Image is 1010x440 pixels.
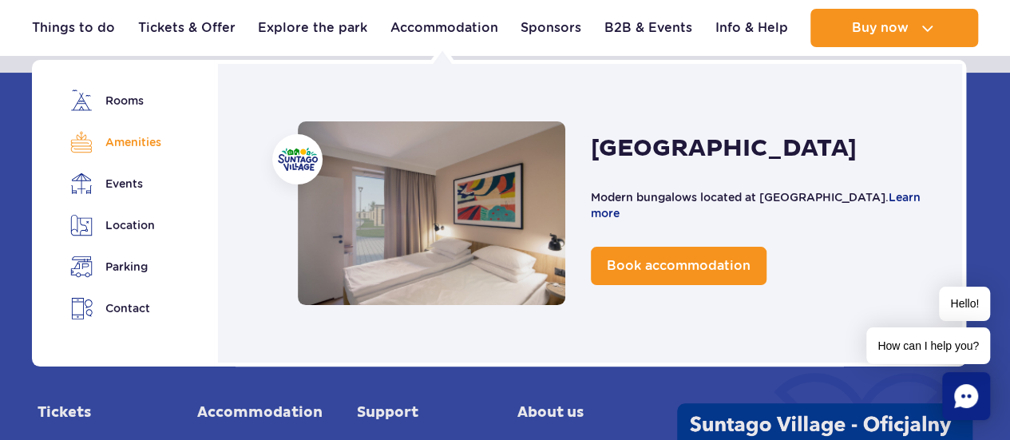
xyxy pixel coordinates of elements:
a: Explore the park [258,9,367,47]
a: Info & Help [715,9,787,47]
div: Chat [942,372,990,420]
a: Location [70,214,160,236]
a: Amenities [70,131,160,153]
span: Hello! [939,287,990,321]
a: Accommodation [298,121,565,305]
button: Buy now [810,9,978,47]
a: Events [70,172,160,195]
h2: [GEOGRAPHIC_DATA] [591,133,857,164]
span: Buy now [851,21,908,35]
a: Things to do [32,9,115,47]
span: Book accommodation [607,258,751,273]
a: Contact [70,297,160,320]
a: Parking [70,256,160,278]
a: Book accommodation [591,247,766,285]
a: Rooms [70,89,160,112]
a: Accommodation [390,9,498,47]
span: How can I help you? [866,327,990,364]
a: Sponsors [521,9,581,47]
img: Suntago [278,148,318,171]
p: Modern bungalows located at [GEOGRAPHIC_DATA]. [591,189,930,221]
a: Tickets & Offer [138,9,236,47]
a: B2B & Events [604,9,692,47]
